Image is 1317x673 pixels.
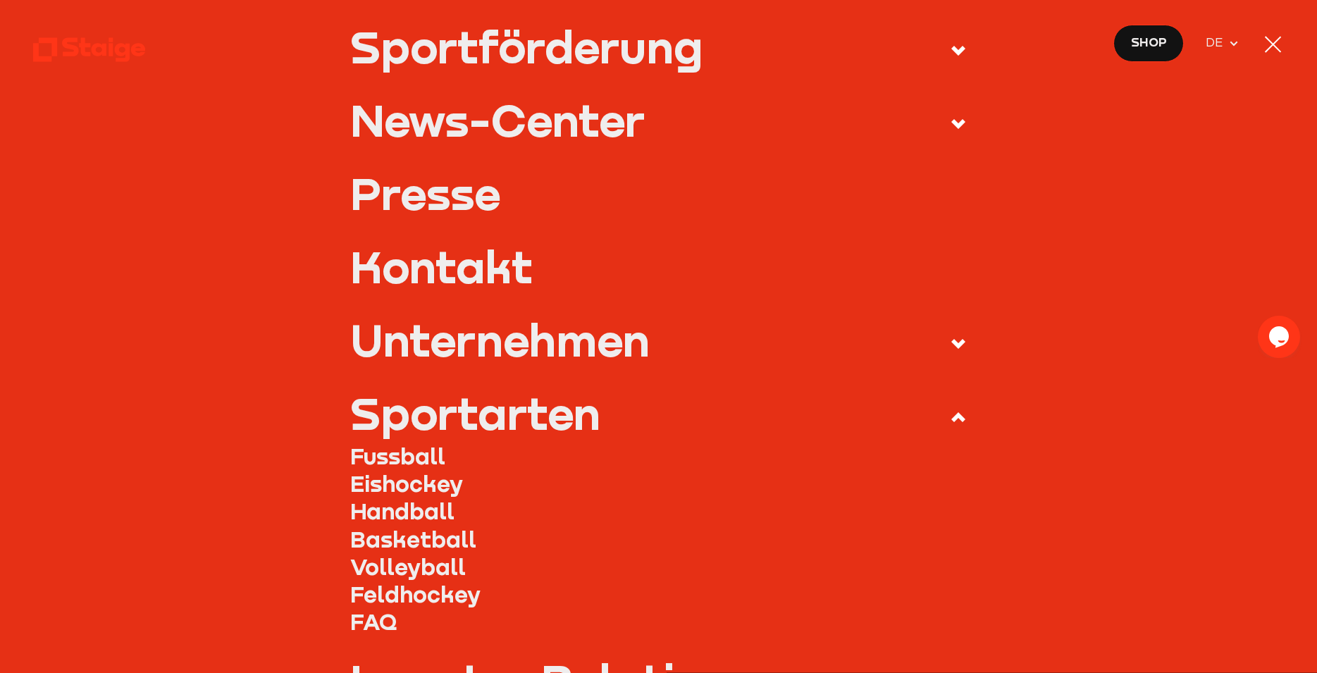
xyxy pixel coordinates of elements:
[350,391,600,436] div: Sportarten
[1131,32,1167,51] span: Shop
[350,443,967,470] a: Fussball
[350,470,967,498] a: Eishockey
[350,498,967,525] a: Handball
[350,98,645,142] div: News-Center
[350,526,967,553] a: Basketball
[350,25,703,69] div: Sportförderung
[1113,25,1184,62] a: Shop
[350,581,967,608] a: Feldhockey
[1258,316,1303,358] iframe: chat widget
[350,553,967,581] a: Volleyball
[350,318,650,362] div: Unternehmen
[1206,33,1228,52] span: DE
[350,171,967,216] a: Presse
[350,608,967,636] a: FAQ
[350,245,967,289] a: Kontakt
